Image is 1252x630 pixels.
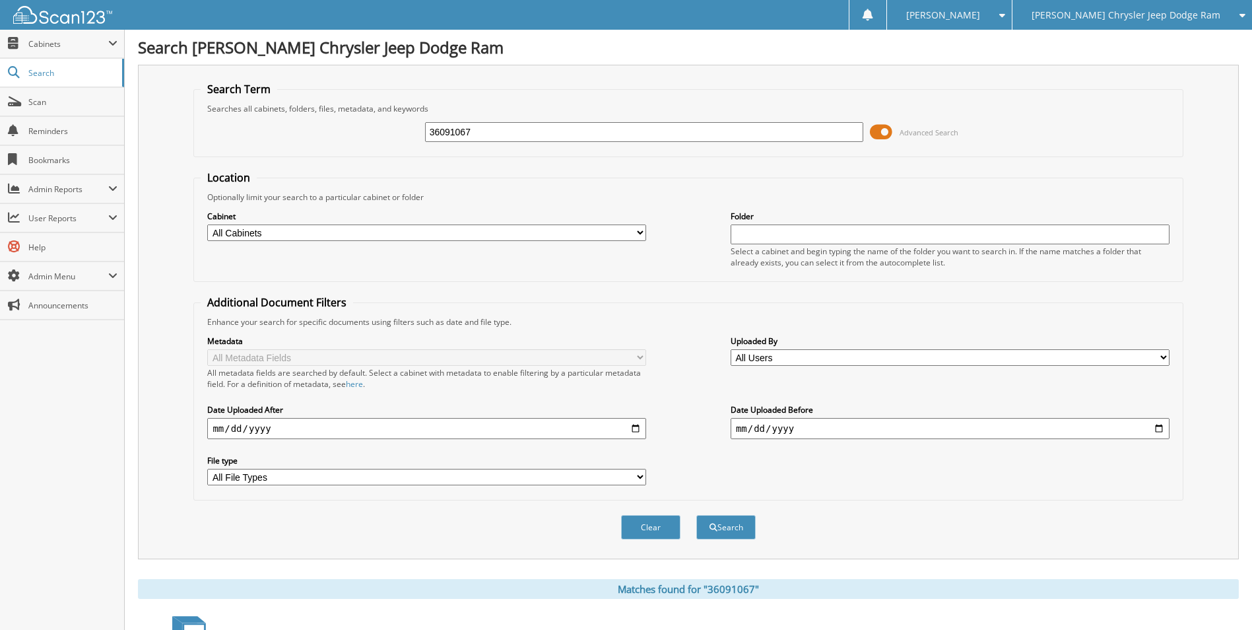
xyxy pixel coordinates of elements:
label: Date Uploaded After [207,404,646,415]
span: Help [28,242,117,253]
input: end [731,418,1170,439]
div: All metadata fields are searched by default. Select a cabinet with metadata to enable filtering b... [207,367,646,390]
legend: Search Term [201,82,277,96]
label: File type [207,455,646,466]
span: Admin Menu [28,271,108,282]
div: Optionally limit your search to a particular cabinet or folder [201,192,1175,203]
label: Date Uploaded Before [731,404,1170,415]
span: Reminders [28,125,117,137]
span: Announcements [28,300,117,311]
div: Select a cabinet and begin typing the name of the folder you want to search in. If the name match... [731,246,1170,268]
span: [PERSON_NAME] [906,11,980,19]
span: Cabinets [28,38,108,50]
input: start [207,418,646,439]
div: Searches all cabinets, folders, files, metadata, and keywords [201,103,1175,114]
span: Admin Reports [28,184,108,195]
span: Advanced Search [900,127,958,137]
span: User Reports [28,213,108,224]
span: Bookmarks [28,155,117,166]
legend: Location [201,170,257,185]
h1: Search [PERSON_NAME] Chrysler Jeep Dodge Ram [138,36,1239,58]
span: Search [28,67,115,79]
label: Uploaded By [731,335,1170,347]
button: Search [696,515,756,540]
span: [PERSON_NAME] Chrysler Jeep Dodge Ram [1032,11,1220,19]
label: Metadata [207,335,646,347]
div: Matches found for "36091067" [138,579,1239,599]
div: Enhance your search for specific documents using filters such as date and file type. [201,316,1175,328]
img: scan123-logo-white.svg [13,6,112,24]
a: here [346,378,363,390]
legend: Additional Document Filters [201,295,353,310]
label: Folder [731,211,1170,222]
label: Cabinet [207,211,646,222]
button: Clear [621,515,680,540]
span: Scan [28,96,117,108]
